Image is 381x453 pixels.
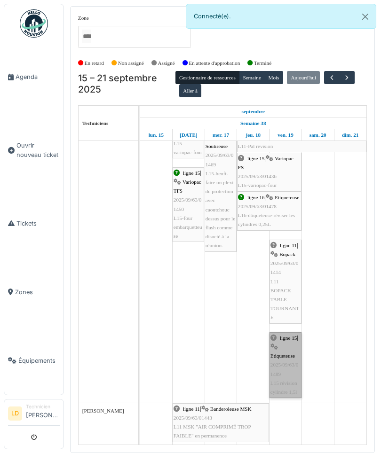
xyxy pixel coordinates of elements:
div: Connecté(e). [186,4,376,29]
label: Zone [78,14,89,22]
span: [PERSON_NAME] [82,408,124,414]
a: Semaine 38 [238,117,268,129]
span: L16-étiqueteuse-réviser les cylindres 0,25L [238,212,295,227]
div: | [174,405,268,441]
span: ligne 11 [183,406,200,412]
span: ligne 11 [280,242,297,248]
button: Suivant [339,71,355,85]
a: 19 septembre 2025 [275,129,296,141]
div: Technicien [26,403,60,410]
h2: 15 – 21 septembre 2025 [78,73,175,95]
span: Variopac FS [238,156,294,170]
li: LD [8,406,22,421]
div: | [206,124,236,250]
span: L15-variopac-four [238,182,277,188]
a: 21 septembre 2025 [340,129,361,141]
li: [PERSON_NAME] [26,403,60,423]
a: 17 septembre 2025 [210,129,231,141]
label: En attente d'approbation [189,59,240,67]
a: 15 septembre 2025 [239,106,268,117]
button: Aujourd'hui [287,71,320,84]
button: Précédent [324,71,340,85]
span: 2025/09/63/01436 [238,173,277,179]
a: 16 septembre 2025 [177,129,200,141]
span: L15-four embarquetteuse [174,215,202,239]
span: ligne 16 [247,195,264,200]
span: Équipements [18,356,60,365]
button: Semaine [239,71,265,84]
label: Assigné [158,59,175,67]
span: Tickets [16,219,60,228]
span: Banderoleuse MSK [210,406,252,412]
button: Close [355,4,376,29]
span: Ouvrir nouveau ticket [16,141,60,159]
label: En retard [85,59,104,67]
span: L11 MSK "AIR COMPRIMÉ TROP FAIBLE" en permanence [174,424,251,438]
span: 2025/09/63/01414 [270,260,299,275]
button: Gestionnaire de ressources [175,71,239,84]
a: Agenda [4,43,63,111]
label: Non assigné [118,59,144,67]
a: 15 septembre 2025 [146,129,166,141]
a: 20 septembre 2025 [307,129,329,141]
label: Terminé [254,59,271,67]
span: Agenda [16,72,60,81]
span: L15-heuft-faire un plexi de protection avec caoutchouc dessus pour le flash comme disucté à la ré... [206,171,235,249]
input: Tous [82,30,91,43]
a: Ouvrir nouveau ticket [4,111,63,189]
span: Etiqueteuse [275,195,299,200]
span: 2025/09/63/01469 [206,152,234,167]
span: ligne 15 [183,170,200,176]
div: | [238,193,301,229]
span: L11 BOPACK TABLE TOURNANTE [270,279,299,320]
a: Tickets [4,189,63,258]
div: | [238,154,301,190]
a: Zones [4,258,63,326]
span: 2025/09/63/01443 [174,415,212,421]
a: 18 septembre 2025 [243,129,263,141]
a: Équipements [4,326,63,395]
span: Zones [15,288,60,297]
div: | [174,169,203,241]
span: ligne 15 [247,156,264,161]
div: | [270,241,301,322]
span: Bopack [279,251,295,257]
span: 2025/09/63/01478 [238,203,277,209]
img: Badge_color-CXgf-gQk.svg [20,9,48,38]
button: Aller à [179,84,201,97]
span: Techniciens [82,120,109,126]
button: Mois [264,71,283,84]
span: L11-Pal revision [238,143,273,149]
a: LD Technicien[PERSON_NAME] [8,403,60,426]
span: Variopac TFS [174,179,201,194]
span: 2025/09/63/01450 [174,197,202,211]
